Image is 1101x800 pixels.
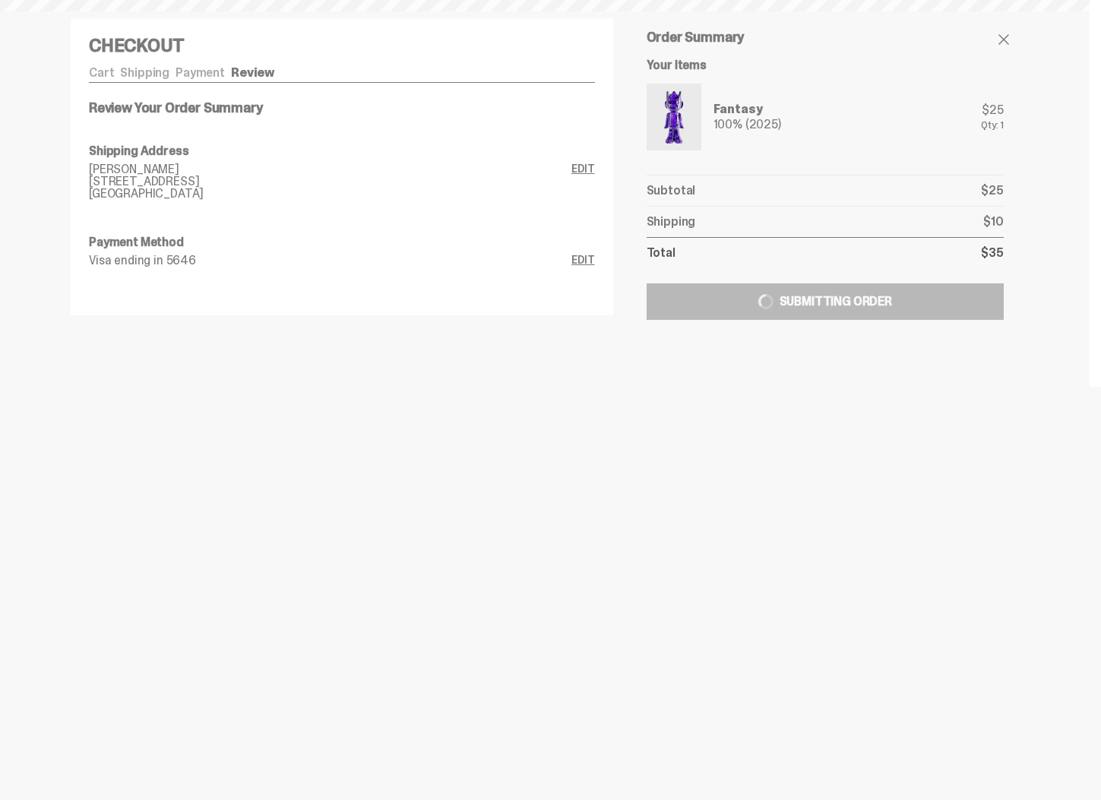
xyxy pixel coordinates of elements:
[571,163,594,206] a: Edit
[120,65,169,81] a: Shipping
[713,119,781,131] div: 100% (2025)
[981,104,1004,116] div: $25
[981,185,1004,197] p: $25
[231,65,274,81] a: Review
[647,247,675,259] p: Total
[89,188,571,200] p: [GEOGRAPHIC_DATA]
[89,101,595,115] h5: Review Your Order Summary
[571,255,594,267] a: Edit
[981,247,1004,259] p: $35
[713,103,781,115] div: Fantasy
[89,175,571,188] p: [STREET_ADDRESS]
[981,119,1004,130] div: Qty: 1
[647,185,696,197] p: Subtotal
[647,216,696,228] p: Shipping
[176,65,225,81] a: Payment
[647,59,1004,71] h6: Your Items
[650,87,698,147] img: Yahoo-HG---1.png
[647,30,1004,44] h5: Order Summary
[89,255,571,267] p: Visa ending in 5646
[89,163,571,175] p: [PERSON_NAME]
[89,36,595,55] h4: Checkout
[89,145,595,157] h6: Shipping Address
[89,65,114,81] a: Cart
[89,236,595,248] h6: Payment Method
[983,216,1004,228] p: $10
